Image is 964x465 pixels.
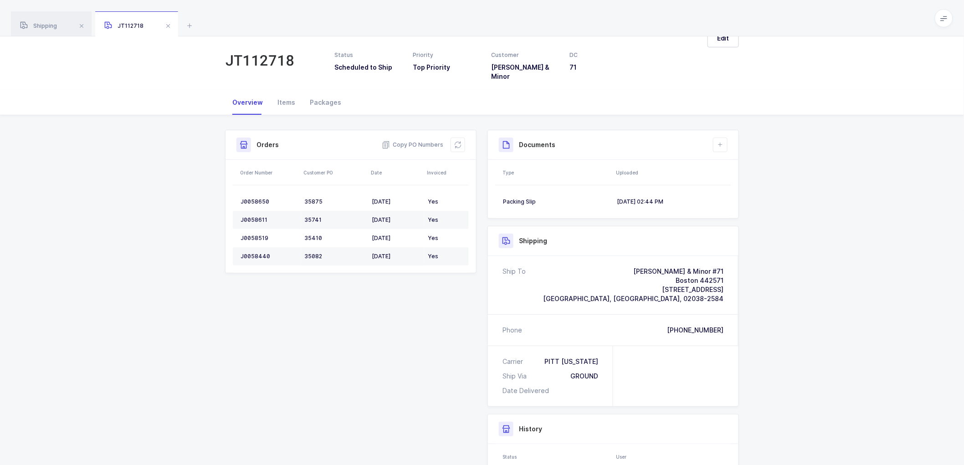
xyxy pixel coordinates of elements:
div: Ship To [503,267,526,303]
div: J0058519 [241,235,297,242]
h3: Documents [519,140,555,149]
div: Boston 442571 [543,276,723,285]
div: [DATE] [372,235,420,242]
div: Phone [503,326,522,335]
span: Yes [428,235,438,241]
span: Yes [428,216,438,223]
span: [GEOGRAPHIC_DATA], [GEOGRAPHIC_DATA], 02038-2584 [543,295,723,302]
div: Ship Via [503,372,530,381]
div: Overview [225,90,270,115]
span: Yes [428,198,438,205]
h3: Top Priority [413,63,480,72]
div: 35875 [304,198,364,205]
h3: Shipping [519,236,547,245]
div: [DATE] [372,253,420,260]
div: J0058650 [241,198,297,205]
h3: 71 [570,63,637,72]
h3: Orders [256,140,279,149]
div: [DATE] 02:44 PM [617,198,723,205]
div: Uploaded [616,169,728,176]
div: Date Delivered [503,386,553,395]
div: PITT [US_STATE] [544,357,598,366]
div: Customer [492,51,559,59]
h3: History [519,424,542,434]
span: Edit [717,34,729,43]
div: Status [334,51,402,59]
div: [DATE] [372,216,420,224]
span: Shipping [20,22,57,29]
h3: Scheduled to Ship [334,63,402,72]
span: JT112718 [104,22,144,29]
div: Type [503,169,610,176]
button: Copy PO Numbers [382,140,443,149]
div: User [616,453,728,460]
div: Invoiced [427,169,466,176]
div: [PHONE_NUMBER] [667,326,723,335]
button: Edit [708,29,739,47]
div: [STREET_ADDRESS] [543,285,723,294]
div: Carrier [503,357,527,366]
div: [DATE] [372,198,420,205]
h3: [PERSON_NAME] & Minor [492,63,559,81]
div: 35410 [304,235,364,242]
div: Order Number [240,169,298,176]
div: Date [371,169,421,176]
div: Packages [303,90,349,115]
div: Packing Slip [503,198,610,205]
div: 35082 [304,253,364,260]
div: Status [503,453,610,460]
div: Customer PO [303,169,365,176]
div: J0058611 [241,216,297,224]
div: Priority [413,51,480,59]
div: GROUND [570,372,598,381]
span: Yes [428,253,438,260]
div: [PERSON_NAME] & Minor #71 [543,267,723,276]
div: 35741 [304,216,364,224]
div: DC [570,51,637,59]
div: Items [270,90,303,115]
div: J0058440 [241,253,297,260]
